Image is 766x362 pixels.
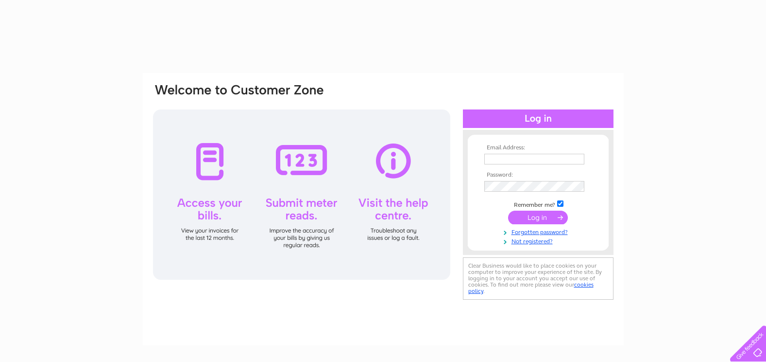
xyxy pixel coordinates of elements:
[468,281,594,294] a: cookies policy
[508,211,568,224] input: Submit
[463,257,613,300] div: Clear Business would like to place cookies on your computer to improve your experience of the sit...
[482,172,595,179] th: Password:
[482,199,595,209] td: Remember me?
[482,145,595,151] th: Email Address:
[484,236,595,245] a: Not registered?
[484,227,595,236] a: Forgotten password?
